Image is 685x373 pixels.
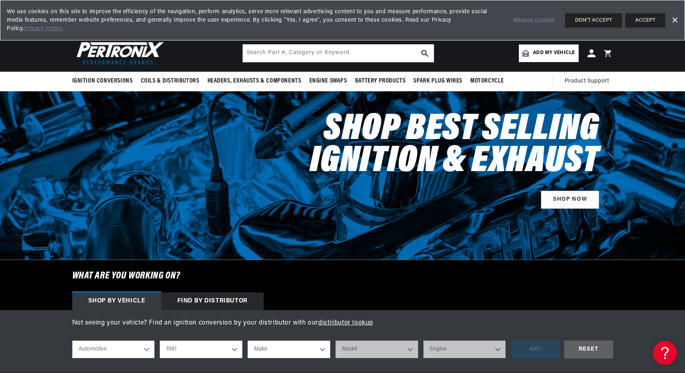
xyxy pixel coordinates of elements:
[137,72,203,91] summary: Coils & Distributors
[466,72,508,91] summary: Motorcycle
[519,44,578,62] a: Add my vehicle
[564,341,613,359] div: RESET
[541,191,599,209] a: SHOP NOW
[72,39,165,67] img: Pertronix
[24,26,63,32] a: Privacy Policy.
[203,72,305,91] summary: Headers, Exhausts & Components
[669,14,681,26] a: Dismiss Banner
[141,77,199,85] span: Coils & Distributors
[416,44,434,62] button: search button
[309,77,347,85] span: Engine Swaps
[72,77,133,85] span: Ignition Conversions
[72,292,161,310] div: Shop by vehicle
[355,77,406,85] span: Battery Products
[243,44,434,62] input: Search Part #, Category or Keyword
[72,341,155,358] select: Ride Type
[305,72,351,91] summary: Engine Swaps
[565,77,609,86] span: Product Support
[470,77,504,85] span: Motorcycle
[161,292,264,310] div: Find by Distributor
[52,260,633,292] h6: What are you working on?
[256,114,599,178] h2: Shop Best Selling Ignition & Exhaust
[513,16,555,24] a: Manage Cookies
[625,13,665,28] button: ACCEPT
[335,341,418,358] select: Model
[565,13,622,28] button: DON'T ACCEPT
[207,77,301,85] span: Headers, Exhausts & Components
[351,72,410,91] summary: Battery Products
[533,49,575,57] span: Add my vehicle
[72,72,137,91] summary: Ignition Conversions
[318,320,373,326] a: distributor lookup
[7,8,502,33] span: We use cookies on this site to improve the efficiency of the navigation, perform analytics, serve...
[248,341,330,358] select: Make
[160,341,242,358] select: Year
[423,341,506,358] select: Engine
[409,72,466,91] summary: Spark Plug Wires
[413,77,462,85] span: Spark Plug Wires
[72,318,613,329] p: Not seeing your vehicle? Find an ignition conversion by your distributor with our
[565,72,613,91] summary: Product Support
